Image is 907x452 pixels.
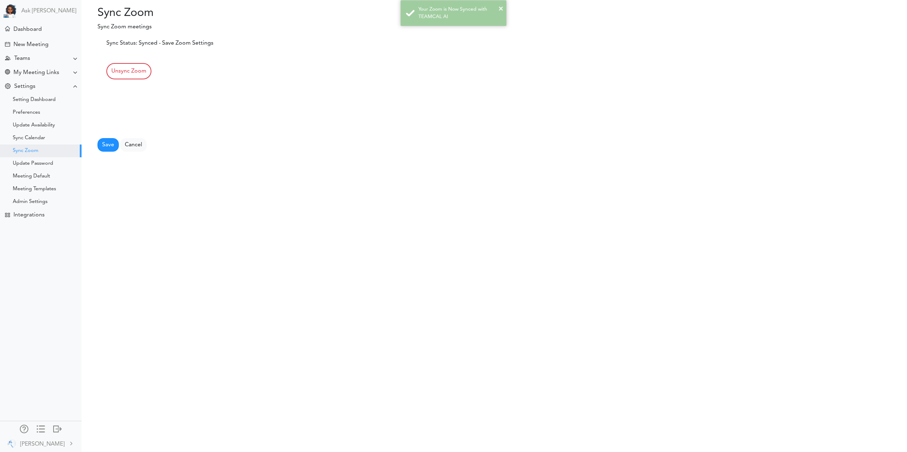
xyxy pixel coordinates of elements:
div: Meeting Templates [13,187,56,191]
div: Create Meeting [5,42,10,47]
div: Manage Members and Externals [20,425,28,432]
div: Your Zoom is Now Synced with TEAMCAL AI [418,6,501,21]
div: Update Password [13,162,53,165]
div: Admin Settings [13,200,48,204]
img: 9k= [7,439,16,448]
div: Show only icons [37,425,45,432]
div: New Meeting [13,41,49,48]
div: Setting Dashboard [13,98,56,102]
a: [PERSON_NAME] [1,435,81,451]
div: [PERSON_NAME] [20,440,65,448]
div: Settings [14,83,35,90]
div: Preferences [13,111,40,114]
div: Sync Calendar [13,136,45,140]
div: Meeting Dashboard [5,26,10,31]
a: Change side menu [37,425,45,435]
div: Teams [14,55,30,62]
button: Save [98,138,119,152]
div: Sync Zoom [13,149,38,153]
div: Integrations [13,212,45,219]
div: My Meeting Links [13,69,59,76]
div: Dashboard [13,26,42,33]
div: Sync Status: Synced - Save Zoom Settings [106,39,483,47]
div: Share Meeting Link [5,69,10,76]
div: Log out [53,425,62,432]
div: Meeting Default [13,175,50,178]
button: × [499,4,503,14]
span: Unsync Zoom [111,67,146,75]
div: TEAMCAL AI Workflow Apps [5,213,10,217]
a: Cancel [120,138,147,152]
div: Update Availability [13,124,55,127]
